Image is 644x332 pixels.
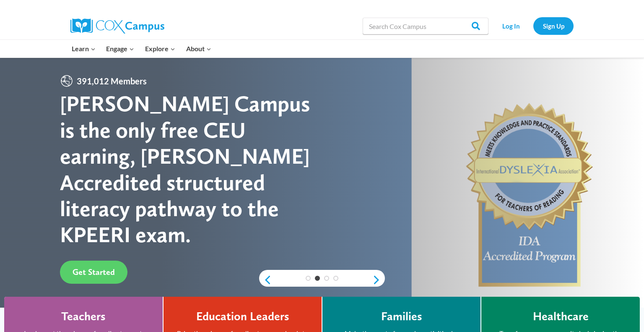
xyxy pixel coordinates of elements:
[70,18,164,34] img: Cox Campus
[324,276,329,281] a: 3
[306,276,311,281] a: 1
[60,91,322,248] div: [PERSON_NAME] Campus is the only free CEU earning, [PERSON_NAME] Accredited structured literacy p...
[196,309,289,324] h4: Education Leaders
[315,276,320,281] a: 2
[60,261,127,284] a: Get Started
[372,275,385,285] a: next
[333,276,338,281] a: 4
[259,275,272,285] a: previous
[73,267,115,277] span: Get Started
[145,43,175,54] span: Explore
[106,43,134,54] span: Engage
[363,18,488,34] input: Search Cox Campus
[533,17,574,34] a: Sign Up
[66,40,216,58] nav: Primary Navigation
[533,309,589,324] h4: Healthcare
[73,74,150,88] span: 391,012 Members
[186,43,211,54] span: About
[493,17,529,34] a: Log In
[259,272,385,288] div: content slider buttons
[72,43,96,54] span: Learn
[493,17,574,34] nav: Secondary Navigation
[381,309,422,324] h4: Families
[61,309,106,324] h4: Teachers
